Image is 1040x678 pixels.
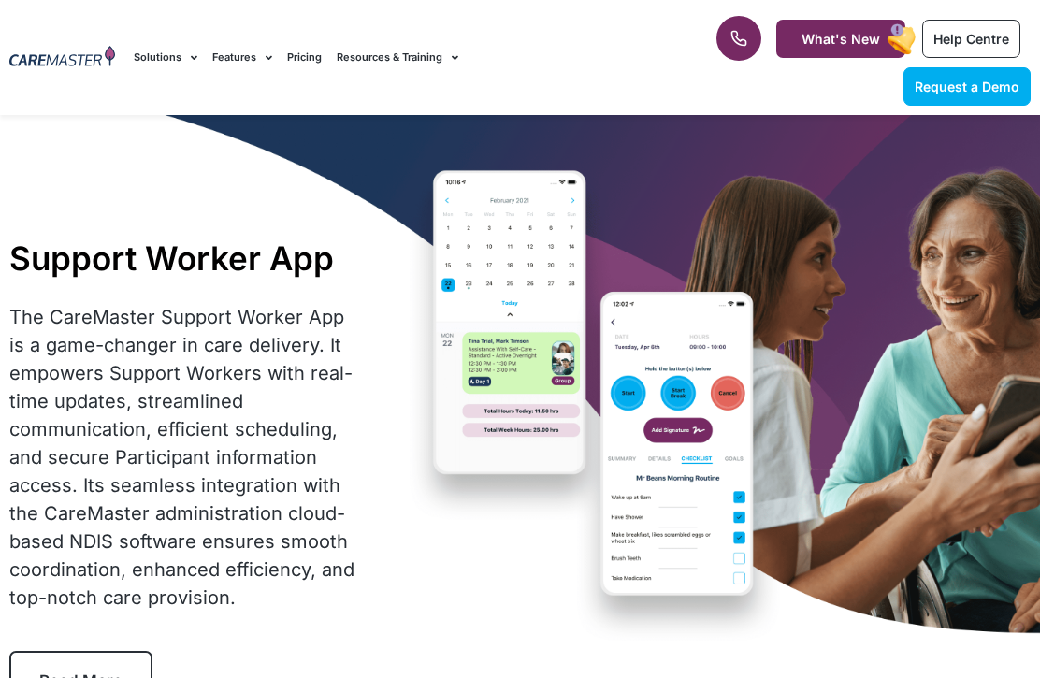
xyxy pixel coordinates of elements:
[287,26,322,89] a: Pricing
[922,20,1020,58] a: Help Centre
[915,79,1019,94] span: Request a Demo
[9,238,354,278] h1: Support Worker App
[212,26,272,89] a: Features
[9,46,115,69] img: CareMaster Logo
[933,31,1009,47] span: Help Centre
[337,26,458,89] a: Resources & Training
[134,26,197,89] a: Solutions
[9,303,354,612] div: The CareMaster Support Worker App is a game-changer in care delivery. It empowers Support Workers...
[802,31,880,47] span: What's New
[134,26,663,89] nav: Menu
[903,67,1031,106] a: Request a Demo
[776,20,905,58] a: What's New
